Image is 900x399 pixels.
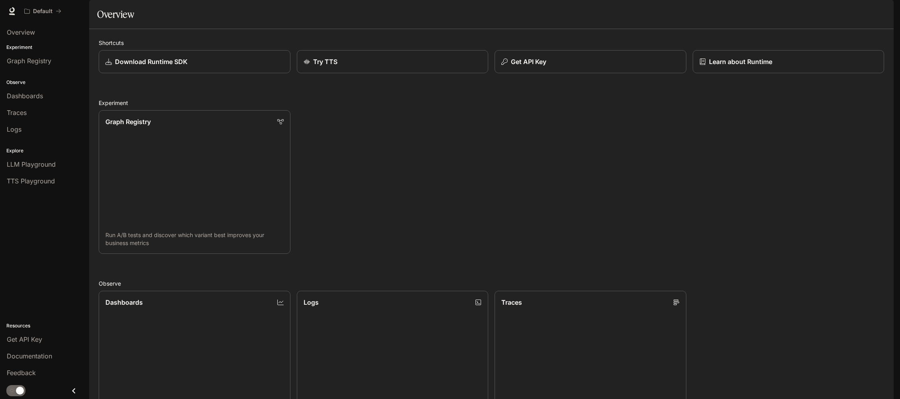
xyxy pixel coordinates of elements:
[105,298,143,307] p: Dashboards
[693,50,884,73] a: Learn about Runtime
[105,117,151,127] p: Graph Registry
[297,50,489,73] a: Try TTS
[313,57,337,66] p: Try TTS
[99,110,290,254] a: Graph RegistryRun A/B tests and discover which variant best improves your business metrics
[99,279,884,288] h2: Observe
[115,57,187,66] p: Download Runtime SDK
[501,298,522,307] p: Traces
[33,8,53,15] p: Default
[511,57,546,66] p: Get API Key
[99,50,290,73] a: Download Runtime SDK
[105,231,284,247] p: Run A/B tests and discover which variant best improves your business metrics
[21,3,65,19] button: All workspaces
[99,39,884,47] h2: Shortcuts
[495,50,686,73] button: Get API Key
[99,99,884,107] h2: Experiment
[709,57,772,66] p: Learn about Runtime
[97,6,134,22] h1: Overview
[304,298,319,307] p: Logs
